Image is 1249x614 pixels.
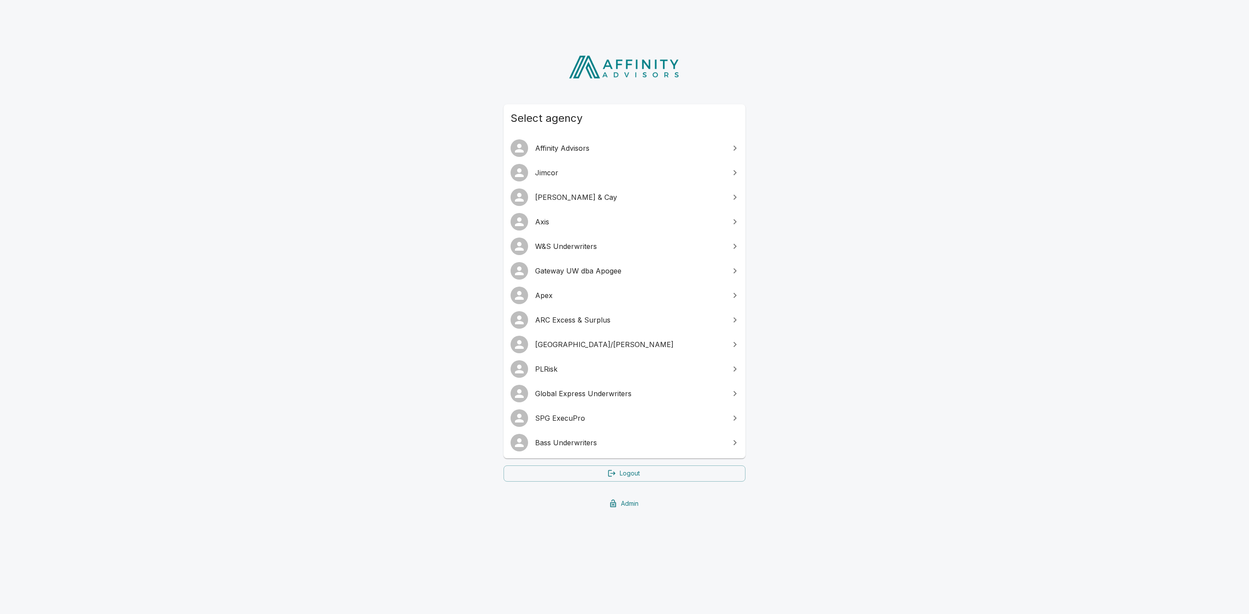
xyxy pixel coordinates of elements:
a: [PERSON_NAME] & Cay [504,185,745,209]
span: Gateway UW dba Apogee [535,266,724,276]
span: Global Express Underwriters [535,388,724,399]
span: Bass Underwriters [535,437,724,448]
a: Global Express Underwriters [504,381,745,406]
a: SPG ExecuPro [504,406,745,430]
span: Affinity Advisors [535,143,724,153]
a: PLRisk [504,357,745,381]
a: Logout [504,465,745,482]
span: Apex [535,290,724,301]
span: Axis [535,216,724,227]
span: PLRisk [535,364,724,374]
span: W&S Underwriters [535,241,724,252]
span: SPG ExecuPro [535,413,724,423]
a: Gateway UW dba Apogee [504,259,745,283]
span: [PERSON_NAME] & Cay [535,192,724,202]
a: Jimcor [504,160,745,185]
span: Select agency [511,111,738,125]
span: ARC Excess & Surplus [535,315,724,325]
a: Axis [504,209,745,234]
img: Affinity Advisors Logo [562,53,688,82]
a: Apex [504,283,745,308]
span: [GEOGRAPHIC_DATA]/[PERSON_NAME] [535,339,724,350]
span: Jimcor [535,167,724,178]
a: W&S Underwriters [504,234,745,259]
a: Admin [504,496,745,512]
a: Affinity Advisors [504,136,745,160]
a: [GEOGRAPHIC_DATA]/[PERSON_NAME] [504,332,745,357]
a: ARC Excess & Surplus [504,308,745,332]
a: Bass Underwriters [504,430,745,455]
